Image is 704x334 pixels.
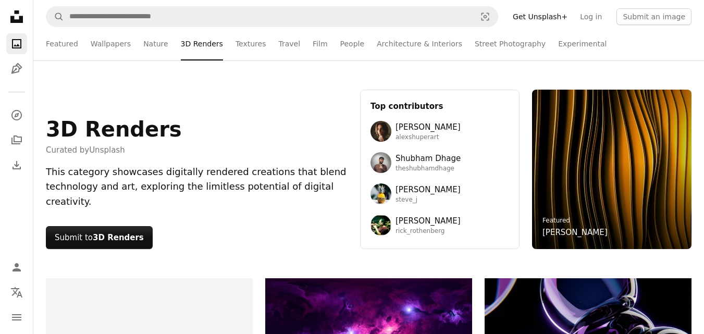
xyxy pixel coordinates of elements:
button: Search Unsplash [46,7,64,27]
a: Experimental [558,27,607,60]
a: Log in / Sign up [6,257,27,278]
span: steve_j [396,196,461,204]
a: Featured [542,217,570,224]
img: Avatar of user Alex Shuper [370,121,391,142]
a: Explore [6,105,27,126]
span: Curated by [46,144,182,156]
a: Wallpapers [91,27,131,60]
a: Unsplash [89,145,125,155]
span: theshubhamdhage [396,165,461,173]
a: Textures [236,27,266,60]
button: Language [6,282,27,303]
img: Avatar of user Rick Rothenberg [370,215,391,236]
a: Avatar of user Alex Shuper[PERSON_NAME]alexshuperart [370,121,509,142]
a: Featured [46,27,78,60]
a: Street Photography [475,27,546,60]
a: [PERSON_NAME] [542,226,608,239]
h1: 3D Renders [46,117,182,142]
span: [PERSON_NAME] [396,183,461,196]
span: alexshuperart [396,133,461,142]
a: People [340,27,365,60]
span: rick_rothenberg [396,227,461,236]
form: Find visuals sitewide [46,6,498,27]
span: Shubham Dhage [396,152,461,165]
a: Architecture & Interiors [377,27,462,60]
div: This category showcases digitally rendered creations that blend technology and art, exploring the... [46,165,348,209]
span: [PERSON_NAME] [396,121,461,133]
button: Menu [6,307,27,328]
strong: 3D Renders [93,233,144,242]
a: Photos [6,33,27,54]
button: Submit to3D Renders [46,226,153,249]
a: Download History [6,155,27,176]
h3: Top contributors [370,100,509,113]
img: Avatar of user Shubham Dhage [370,152,391,173]
a: Film [313,27,327,60]
a: Nature [143,27,168,60]
button: Submit an image [616,8,691,25]
a: Travel [278,27,300,60]
a: Illustrations [6,58,27,79]
a: Collections [6,130,27,151]
img: Avatar of user Steve Johnson [370,183,391,204]
span: [PERSON_NAME] [396,215,461,227]
a: Get Unsplash+ [507,8,574,25]
button: Visual search [473,7,498,27]
a: Avatar of user Rick Rothenberg[PERSON_NAME]rick_rothenberg [370,215,509,236]
a: Avatar of user Shubham DhageShubham Dhagetheshubhamdhage [370,152,509,173]
a: Avatar of user Steve Johnson[PERSON_NAME]steve_j [370,183,509,204]
a: Log in [574,8,608,25]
